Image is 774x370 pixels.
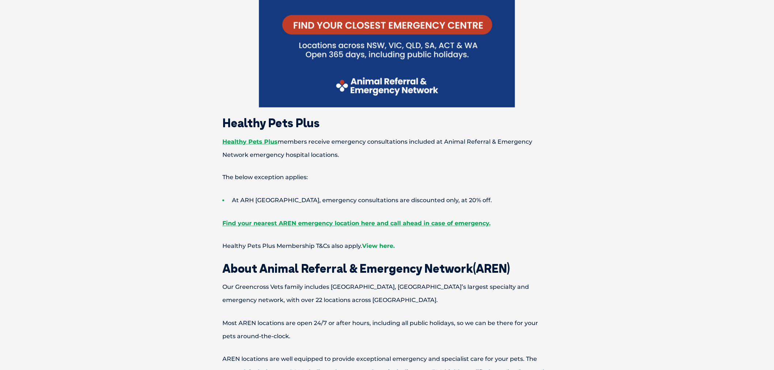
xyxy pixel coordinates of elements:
[197,117,577,129] h2: Healthy Pets Plus
[222,284,529,304] span: Our Greencross Vets family includes [GEOGRAPHIC_DATA], [GEOGRAPHIC_DATA]’s largest specialty and ...
[222,220,491,227] a: Find your nearest AREN emergency location here and call ahead in case of emergency.
[222,138,278,145] a: Healthy Pets Plus
[197,240,577,253] p: Healthy Pets Plus Membership T&Cs also apply.
[473,261,510,276] span: (AREN)
[222,261,473,276] span: About Animal Referral & Emergency Network
[362,243,395,250] a: View here.
[197,135,577,162] p: members receive emergency consultations included at Animal Referral & Emergency Network emergency...
[222,320,538,340] span: Most AREN locations are open 24/7 or after hours, including all public holidays, so we can be the...
[197,171,577,184] p: The below exception applies:
[222,194,577,207] li: At ARH [GEOGRAPHIC_DATA], emergency consultations are discounted only, at 20% off.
